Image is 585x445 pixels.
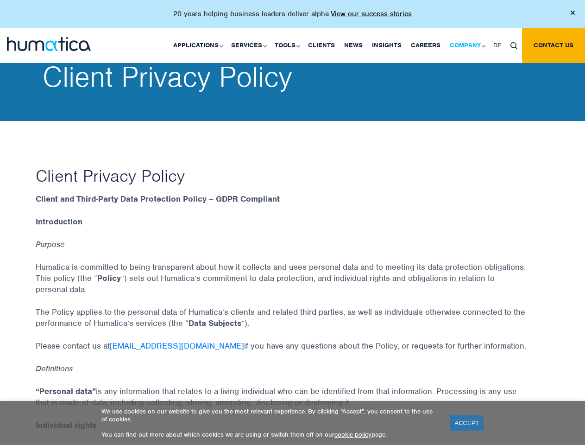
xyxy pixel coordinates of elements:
strong: Policy [97,273,121,283]
a: [EMAIL_ADDRESS][DOMAIN_NAME] [110,341,244,351]
h1: Client Privacy Policy [36,165,550,186]
img: search_icon [510,42,517,49]
a: ACCEPT [450,415,484,431]
strong: Client and Third-Party Data Protection Policy – GDPR Compliant [36,194,280,204]
p: is any information that relates to a living individual who can be identified from that informatio... [36,386,550,420]
p: The Policy applies to the personal data of Humatica’s clients and related third parties, as well ... [36,306,550,340]
a: Insights [367,28,406,63]
a: DE [489,28,506,63]
a: View our success stories [331,9,412,19]
a: Company [445,28,489,63]
p: You can find out more about which cookies we are using or switch them off on our page. [101,431,439,439]
p: We use cookies on our website to give you the most relevant experience. By clicking “Accept”, you... [101,407,439,423]
a: Tools [270,28,303,63]
p: 20 years helping business leaders deliver alpha. [173,9,412,19]
strong: Data Subjects [189,318,241,328]
img: logo [7,37,91,51]
a: Clients [303,28,340,63]
p: Humatica is committed to being transparent about how it collects and uses personal data and to me... [36,261,550,306]
em: Purpose [36,239,65,249]
strong: “Personal data” [36,386,96,396]
a: Contact us [522,28,585,63]
a: News [340,28,367,63]
a: Services [226,28,270,63]
p: Please contact us at if you have any questions about the Policy, or requests for further informat... [36,340,550,363]
h2: Client Privacy Policy [43,63,557,91]
em: Definitions [36,363,73,374]
span: DE [493,41,501,49]
a: cookie policy [334,431,371,439]
a: Applications [169,28,226,63]
a: Careers [406,28,445,63]
strong: Introduction [36,216,82,227]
